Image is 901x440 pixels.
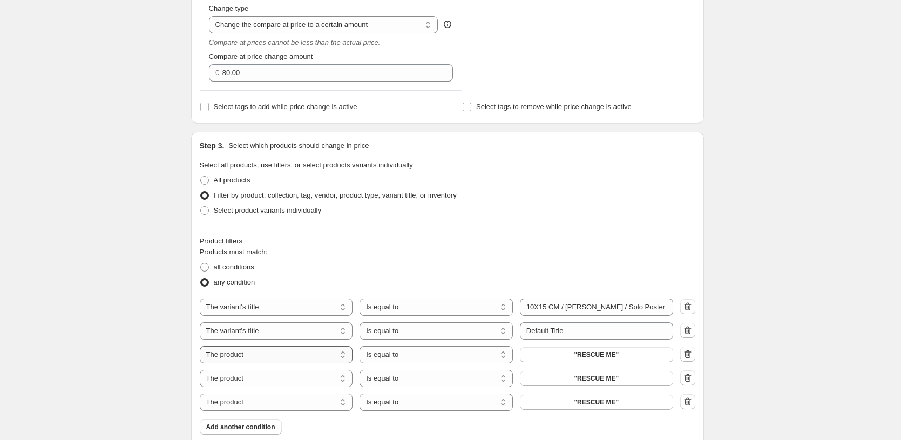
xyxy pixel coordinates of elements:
p: Select which products should change in price [228,140,369,151]
span: Select tags to add while price change is active [214,103,357,111]
span: All products [214,176,250,184]
span: Select all products, use filters, or select products variants individually [200,161,413,169]
span: "RESCUE ME" [574,350,619,359]
span: "RESCUE ME" [574,374,619,383]
button: "RESCUE ME" [520,371,673,386]
span: "RESCUE ME" [574,398,619,407]
span: all conditions [214,263,254,271]
h2: Step 3. [200,140,225,151]
span: Products must match: [200,248,268,256]
span: Select tags to remove while price change is active [476,103,632,111]
span: € [215,69,219,77]
button: Add another condition [200,419,282,435]
span: Change type [209,4,249,12]
div: help [442,19,453,30]
span: Compare at price change amount [209,52,313,60]
span: Add another condition [206,423,275,431]
span: any condition [214,278,255,286]
span: Select product variants individually [214,206,321,214]
button: "RESCUE ME" [520,395,673,410]
span: Filter by product, collection, tag, vendor, product type, variant title, or inventory [214,191,457,199]
div: Product filters [200,236,695,247]
input: 80.00 [222,64,437,82]
i: Compare at prices cannot be less than the actual price. [209,38,381,46]
button: "RESCUE ME" [520,347,673,362]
